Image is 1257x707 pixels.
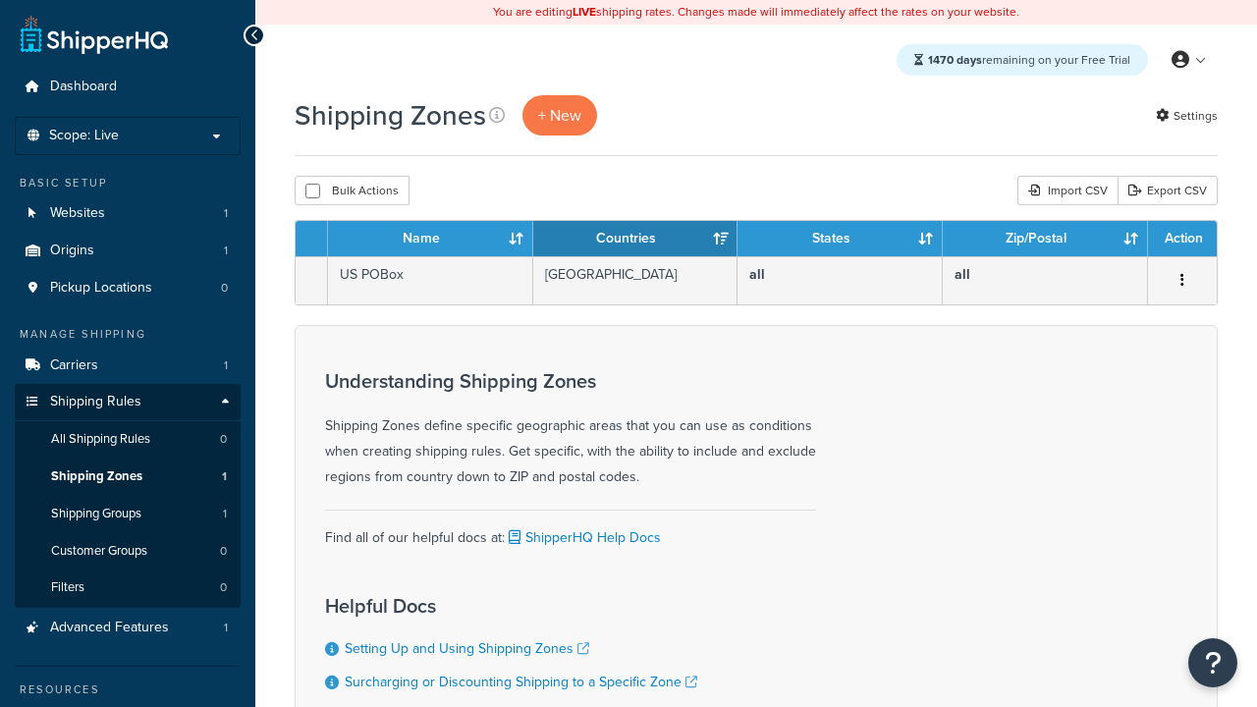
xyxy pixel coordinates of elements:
[50,394,141,410] span: Shipping Rules
[15,384,241,420] a: Shipping Rules
[50,243,94,259] span: Origins
[15,421,241,458] a: All Shipping Rules 0
[15,326,241,343] div: Manage Shipping
[15,570,241,606] li: Filters
[15,270,241,306] li: Pickup Locations
[955,264,970,285] b: all
[51,431,150,448] span: All Shipping Rules
[224,205,228,222] span: 1
[533,221,738,256] th: Countries: activate to sort column ascending
[345,638,589,659] a: Setting Up and Using Shipping Zones
[50,620,169,636] span: Advanced Features
[15,459,241,495] li: Shipping Zones
[738,221,943,256] th: States: activate to sort column ascending
[15,459,241,495] a: Shipping Zones 1
[220,579,227,596] span: 0
[328,256,533,304] td: US POBox
[15,233,241,269] li: Origins
[49,128,119,144] span: Scope: Live
[51,506,141,522] span: Shipping Groups
[220,431,227,448] span: 0
[51,543,147,560] span: Customer Groups
[223,506,227,522] span: 1
[15,570,241,606] a: Filters 0
[15,610,241,646] li: Advanced Features
[21,15,168,54] a: ShipperHQ Home
[15,496,241,532] a: Shipping Groups 1
[50,79,117,95] span: Dashboard
[224,620,228,636] span: 1
[220,543,227,560] span: 0
[749,264,765,285] b: all
[325,595,697,617] h3: Helpful Docs
[50,357,98,374] span: Carriers
[15,348,241,384] a: Carriers 1
[522,95,597,136] a: + New
[345,672,697,692] a: Surcharging or Discounting Shipping to a Specific Zone
[1156,102,1218,130] a: Settings
[1188,638,1237,687] button: Open Resource Center
[15,496,241,532] li: Shipping Groups
[50,205,105,222] span: Websites
[325,510,816,551] div: Find all of our helpful docs at:
[538,104,581,127] span: + New
[50,280,152,297] span: Pickup Locations
[295,176,410,205] button: Bulk Actions
[15,421,241,458] li: All Shipping Rules
[505,527,661,548] a: ShipperHQ Help Docs
[1017,176,1118,205] div: Import CSV
[15,195,241,232] li: Websites
[325,370,816,392] h3: Understanding Shipping Zones
[15,384,241,608] li: Shipping Rules
[15,270,241,306] a: Pickup Locations 0
[15,233,241,269] a: Origins 1
[15,533,241,570] li: Customer Groups
[533,256,738,304] td: [GEOGRAPHIC_DATA]
[224,243,228,259] span: 1
[897,44,1148,76] div: remaining on your Free Trial
[15,195,241,232] a: Websites 1
[15,348,241,384] li: Carriers
[224,357,228,374] span: 1
[928,51,982,69] strong: 1470 days
[221,280,228,297] span: 0
[943,221,1148,256] th: Zip/Postal: activate to sort column ascending
[1118,176,1218,205] a: Export CSV
[325,370,816,490] div: Shipping Zones define specific geographic areas that you can use as conditions when creating ship...
[295,96,486,135] h1: Shipping Zones
[15,175,241,191] div: Basic Setup
[328,221,533,256] th: Name: activate to sort column ascending
[1148,221,1217,256] th: Action
[15,533,241,570] a: Customer Groups 0
[15,69,241,105] a: Dashboard
[51,468,142,485] span: Shipping Zones
[222,468,227,485] span: 1
[15,681,241,698] div: Resources
[573,3,596,21] b: LIVE
[51,579,84,596] span: Filters
[15,610,241,646] a: Advanced Features 1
